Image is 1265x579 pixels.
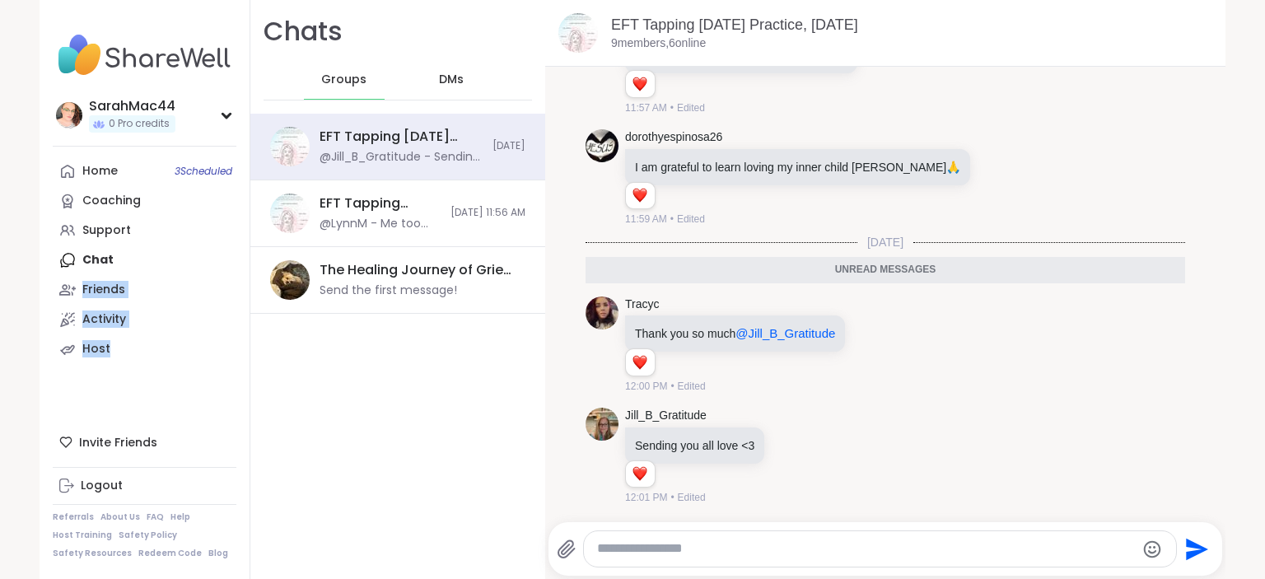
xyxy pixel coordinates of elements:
a: Host Training [53,530,112,541]
span: Edited [678,490,706,505]
div: Reaction list [626,461,655,488]
a: Host [53,334,236,364]
span: 🙏 [946,161,960,174]
img: https://sharewell-space-live.sfo3.digitaloceanspaces.com/user-generated/5af3b406-c1e5-410b-bd81-f... [586,297,618,329]
a: Safety Resources [53,548,132,559]
a: Help [170,511,190,523]
img: SarahMac44 [56,102,82,128]
div: Unread messages [586,257,1185,283]
div: Friends [82,282,125,298]
span: • [670,379,674,394]
div: Send the first message! [320,282,457,299]
textarea: Type your message [597,540,1135,558]
span: Edited [678,379,706,394]
a: Jill_B_Gratitude [625,408,707,424]
div: EFT Tapping [DATE] Practice, [DATE] [320,128,483,146]
img: The Healing Journey of Grief, Oct 11 [270,260,310,300]
span: 0 Pro credits [109,117,170,131]
p: Thank you so much [635,325,835,342]
span: @Jill_B_Gratitude [735,326,835,340]
div: The Healing Journey of Grief, [DATE] [320,261,516,279]
button: Reactions: love [631,77,648,91]
h1: Chats [264,13,343,50]
p: Sending you all love <3 [635,437,754,454]
img: EFT Tapping Wednesday Practice, Oct 08 [270,127,310,166]
a: Logout [53,471,236,501]
a: Coaching [53,186,236,216]
button: Send [1177,530,1214,567]
a: Referrals [53,511,94,523]
div: Reaction list [626,183,655,209]
div: Logout [81,478,123,494]
a: Tracyc [625,297,659,313]
div: @LynnM - Me too feeling lighter. [320,216,441,232]
a: Redeem Code [138,548,202,559]
button: Reactions: love [631,468,648,481]
div: Home [82,163,118,180]
span: • [670,490,674,505]
button: Reactions: love [631,189,648,203]
a: Activity [53,305,236,334]
span: 3 Scheduled [175,165,232,178]
a: EFT Tapping [DATE] Practice, [DATE] [611,16,858,33]
span: 11:57 AM [625,100,667,115]
img: EFT Tapping Tuesday Practice, Oct 07 [270,194,310,233]
a: Safety Policy [119,530,177,541]
div: EFT Tapping [DATE] Practice, [DATE] [320,194,441,212]
p: I am grateful to learn loving my inner child [PERSON_NAME] [635,159,960,175]
div: Support [82,222,131,239]
a: Blog [208,548,228,559]
a: Friends [53,275,236,305]
div: Reaction list [626,349,655,376]
div: Reaction list [626,71,655,97]
span: [DATE] [492,139,525,153]
span: 11:59 AM [625,212,667,226]
img: ShareWell Nav Logo [53,26,236,84]
a: About Us [100,511,140,523]
img: https://sharewell-space-live.sfo3.digitaloceanspaces.com/user-generated/0d4e8e7a-567c-4b30-a556-7... [586,129,618,162]
div: Host [82,341,110,357]
span: • [670,100,674,115]
span: [DATE] 11:56 AM [450,206,525,220]
a: dorothyespinosa26 [625,129,722,146]
img: EFT Tapping Wednesday Practice, Oct 08 [558,13,598,53]
div: SarahMac44 [89,97,175,115]
div: Invite Friends [53,427,236,457]
a: FAQ [147,511,164,523]
span: Edited [677,212,705,226]
div: Activity [82,311,126,328]
span: DMs [439,72,464,88]
span: 12:01 PM [625,490,667,505]
a: Home3Scheduled [53,156,236,186]
span: 12:00 PM [625,379,667,394]
span: Groups [321,72,366,88]
span: [DATE] [857,234,913,250]
span: Edited [677,100,705,115]
p: 9 members, 6 online [611,35,706,52]
button: Reactions: love [631,356,648,369]
button: Emoji picker [1142,539,1162,559]
span: • [670,212,674,226]
a: Support [53,216,236,245]
div: @Jill_B_Gratitude - Sending you all love <3 [320,149,483,166]
div: Coaching [82,193,141,209]
img: https://sharewell-space-live.sfo3.digitaloceanspaces.com/user-generated/2564abe4-c444-4046-864b-7... [586,408,618,441]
